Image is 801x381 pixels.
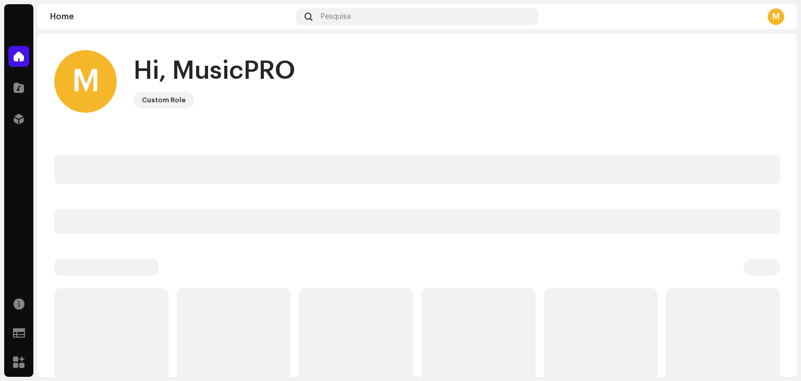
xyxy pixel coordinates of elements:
[133,54,295,88] div: Hi, MusicPRO
[768,8,784,25] div: M
[321,13,351,21] span: Pesquisa
[54,50,117,113] div: M
[142,94,186,106] div: Custom Role
[50,13,292,21] div: Home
